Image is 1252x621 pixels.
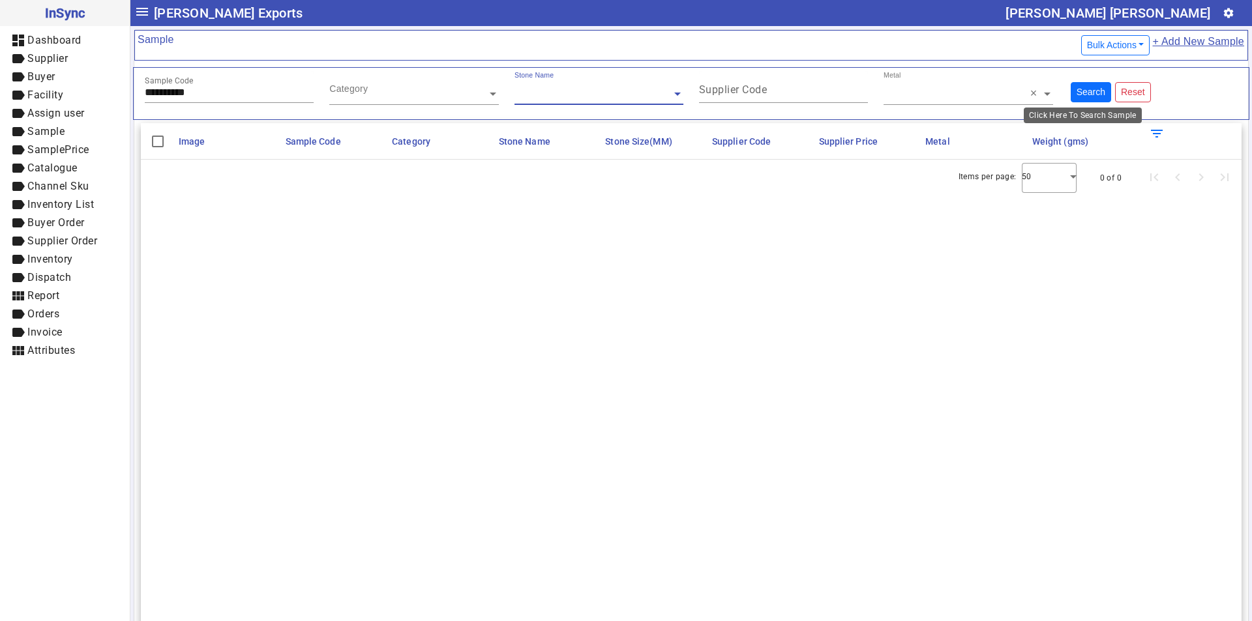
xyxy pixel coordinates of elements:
span: Supplier [27,52,68,65]
mat-icon: label [10,87,26,103]
mat-icon: label [10,233,26,249]
span: Sample Code [286,136,341,147]
mat-icon: label [10,124,26,139]
mat-icon: label [10,270,26,285]
mat-icon: label [10,179,26,194]
span: Report [27,289,59,302]
mat-icon: settings [1223,7,1234,19]
mat-icon: filter_list [1149,126,1165,141]
span: Channel Sku [27,180,89,192]
span: Attributes [27,344,75,356]
span: Image [179,136,205,147]
div: Click Here To Search Sample [1024,108,1142,123]
div: Items per page: [959,170,1017,183]
span: InSync [10,3,119,23]
a: + Add New Sample [1152,33,1245,57]
span: Supplier Code [712,136,771,147]
span: Buyer [27,70,55,83]
span: [PERSON_NAME] Exports [154,3,303,23]
div: [PERSON_NAME] [PERSON_NAME] [1006,3,1210,23]
span: Facility [27,89,63,101]
span: Metal [925,136,950,147]
mat-icon: label [10,252,26,267]
span: Buyer Order [27,216,85,229]
span: Category [392,136,430,147]
span: Supplier Order [27,235,97,247]
span: Inventory [27,253,73,265]
span: Assign user [27,107,85,119]
mat-label: Supplier Code [699,83,768,96]
mat-icon: view_module [10,343,26,358]
span: Inventory List [27,198,94,210]
mat-label: Sample Code [145,76,194,85]
mat-icon: label [10,215,26,231]
button: Search [1071,82,1111,102]
div: 0 of 0 [1100,171,1122,184]
mat-icon: label [10,51,26,66]
mat-icon: view_module [10,288,26,304]
div: Metal [884,70,901,80]
mat-icon: label [10,306,26,322]
span: SamplePrice [27,143,89,156]
span: Orders [27,308,59,320]
button: Bulk Actions [1081,35,1150,55]
mat-icon: label [10,142,26,158]
mat-icon: label [10,325,26,340]
span: Stone Name [499,136,550,147]
mat-card-header: Sample [134,30,1248,61]
span: Supplier Price [819,136,878,147]
span: Dispatch [27,271,71,283]
span: Catalogue [27,162,78,174]
div: Category [329,82,368,95]
mat-icon: label [10,106,26,121]
span: Dashboard [27,34,82,46]
span: Clear all [1030,87,1041,100]
span: Weight (gms) [1032,136,1088,147]
mat-icon: menu [134,4,150,20]
mat-icon: label [10,160,26,176]
mat-icon: label [10,197,26,212]
span: Sample [27,125,65,137]
div: Stone Name [514,70,554,80]
mat-icon: label [10,69,26,85]
span: Invoice [27,326,63,338]
mat-icon: dashboard [10,33,26,48]
span: Stone Size(MM) [605,136,672,147]
button: Reset [1115,82,1151,102]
